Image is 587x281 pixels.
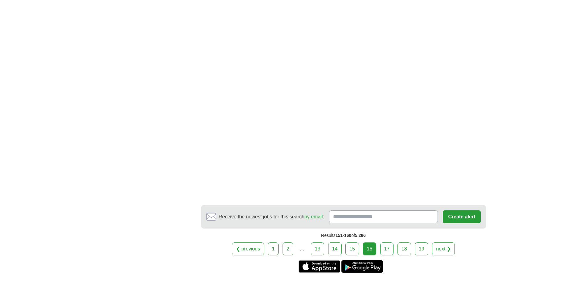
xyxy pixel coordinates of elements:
[380,242,394,255] a: 17
[341,260,383,273] a: Get the Android app
[336,233,351,238] span: 151-160
[443,210,480,223] button: Create alert
[397,242,411,255] a: 18
[432,242,455,255] a: next ❯
[283,242,293,255] a: 2
[268,242,279,255] a: 1
[304,214,323,219] a: by email
[415,242,428,255] a: 19
[328,242,342,255] a: 14
[311,242,324,255] a: 13
[363,242,376,255] div: 16
[345,242,359,255] a: 15
[355,233,366,238] span: 5,286
[201,229,486,242] div: Results of
[299,260,340,273] a: Get the iPhone app
[219,213,324,221] span: Receive the newest jobs for this search :
[232,242,264,255] a: ❮ previous
[296,243,308,255] div: ...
